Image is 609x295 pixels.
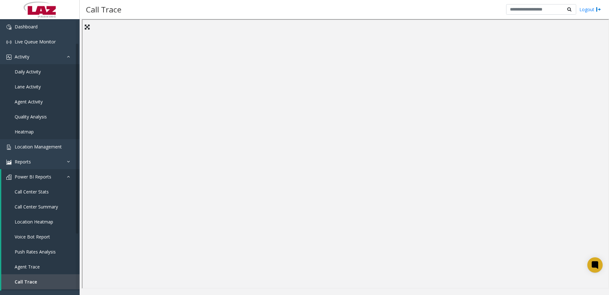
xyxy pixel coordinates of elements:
a: Call Center Summary [1,199,80,214]
span: Call Center Stats [15,189,49,195]
a: Call Trace [1,274,80,289]
span: Activity [15,54,29,60]
a: Call Center Stats [1,184,80,199]
img: 'icon' [6,145,11,150]
a: Logout [579,6,601,13]
h3: Call Trace [83,2,125,17]
span: Reports [15,159,31,165]
img: 'icon' [6,175,11,180]
img: 'icon' [6,40,11,45]
img: logout [596,6,601,13]
span: Call Trace [15,279,37,285]
span: Daily Activity [15,69,41,75]
span: Push Rates Analysis [15,249,56,255]
a: Push Rates Analysis [1,244,80,259]
span: Power BI Reports [15,174,51,180]
img: 'icon' [6,25,11,30]
a: Location Heatmap [1,214,80,229]
img: 'icon' [6,160,11,165]
span: Call Center Summary [15,204,58,210]
span: Heatmap [15,129,34,135]
span: Dashboard [15,24,38,30]
span: Location Management [15,144,62,150]
span: Agent Trace [15,264,40,270]
a: Voice Bot Report [1,229,80,244]
img: 'icon' [6,55,11,60]
a: Power BI Reports [1,169,80,184]
span: Agent Activity [15,99,43,105]
a: Agent Trace [1,259,80,274]
span: Location Heatmap [15,219,53,225]
span: Voice Bot Report [15,234,50,240]
span: Quality Analysis [15,114,47,120]
span: Lane Activity [15,84,41,90]
span: Live Queue Monitor [15,39,56,45]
